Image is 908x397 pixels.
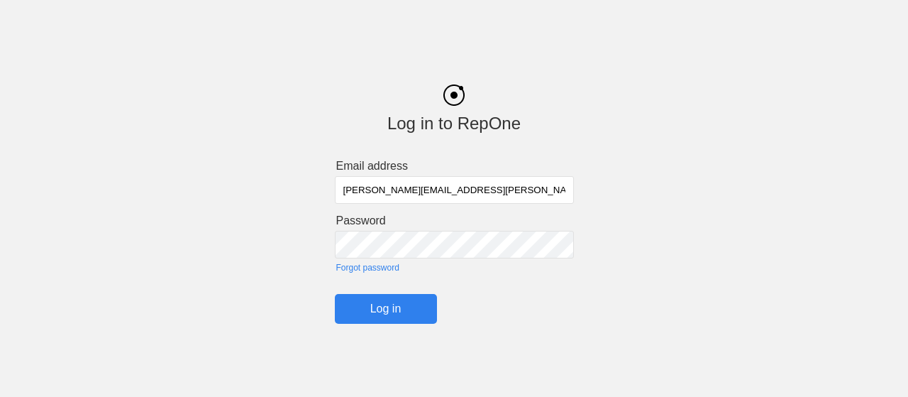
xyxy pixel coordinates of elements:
[336,263,574,273] a: Forgot password
[443,85,465,106] img: black_logo.png
[335,176,574,204] input: name@domain.com
[335,114,574,134] div: Log in to RepOne
[335,294,437,324] input: Log in
[837,329,908,397] iframe: Chat Widget
[336,160,574,173] label: Email address
[336,214,574,227] label: Password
